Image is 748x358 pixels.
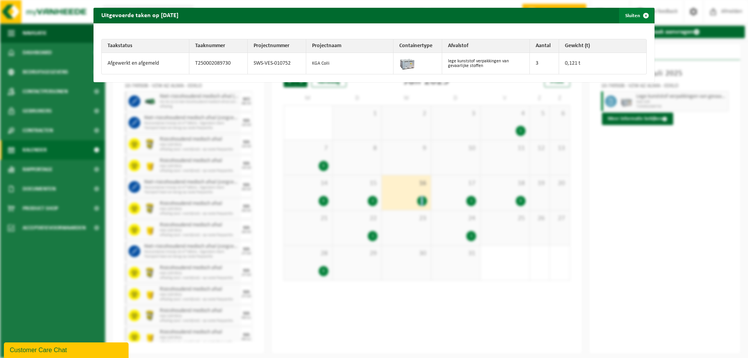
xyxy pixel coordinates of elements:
th: Projectnummer [248,39,306,53]
th: Projectnaam [306,39,394,53]
th: Taakstatus [102,39,189,53]
td: 3 [530,53,559,74]
h2: Uitgevoerde taken op [DATE] [93,8,186,23]
td: SWS-VES-010752 [248,53,306,74]
th: Aantal [530,39,559,53]
th: Containertype [393,39,442,53]
td: lege kunststof verpakkingen van gevaarlijke stoffen [442,53,530,74]
img: PB-LB-0680-HPE-GY-11 [399,55,415,71]
td: Afgewerkt en afgemeld [102,53,189,74]
iframe: chat widget [4,341,130,358]
button: Sluiten [619,8,654,23]
th: Gewicht (t) [559,39,647,53]
td: 0,121 t [559,53,647,74]
td: T250002089730 [189,53,248,74]
th: Afvalstof [442,39,530,53]
td: KGA Colli [306,53,394,74]
th: Taaknummer [189,39,248,53]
